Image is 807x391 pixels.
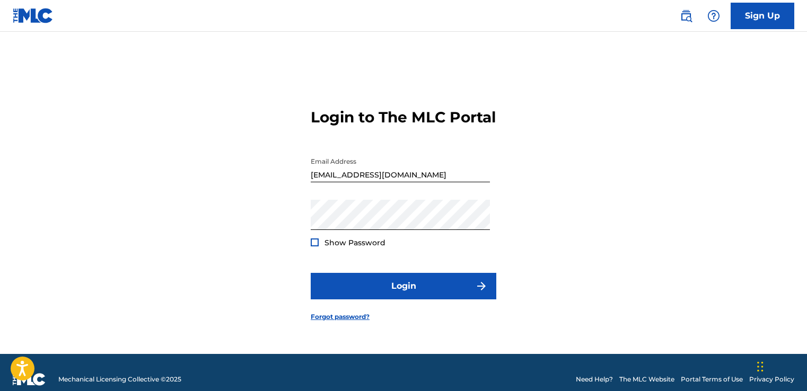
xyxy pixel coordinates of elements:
a: The MLC Website [619,375,674,384]
button: Login [311,273,496,299]
span: Mechanical Licensing Collective © 2025 [58,375,181,384]
img: MLC Logo [13,8,54,23]
a: Forgot password? [311,312,370,322]
a: Public Search [676,5,697,26]
img: logo [13,373,46,386]
h3: Login to The MLC Portal [311,108,496,127]
div: Drag [757,351,764,383]
img: help [707,10,720,22]
iframe: Chat Widget [754,340,807,391]
a: Need Help? [576,375,613,384]
a: Portal Terms of Use [681,375,743,384]
a: Sign Up [731,3,794,29]
img: search [680,10,692,22]
a: Privacy Policy [749,375,794,384]
div: Help [703,5,724,26]
span: Show Password [324,238,385,247]
img: f7272a7cc735f4ea7f67.svg [475,280,488,292]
